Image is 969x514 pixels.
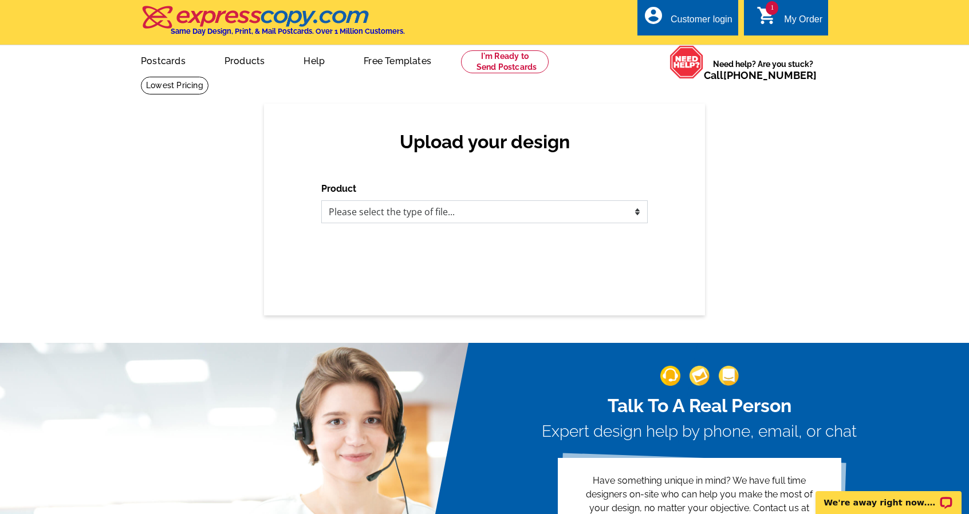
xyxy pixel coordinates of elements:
span: 1 [766,1,778,15]
a: 1 shopping_cart My Order [757,13,822,27]
a: Help [285,46,343,73]
a: Same Day Design, Print, & Mail Postcards. Over 1 Million Customers. [141,14,405,35]
img: website_grey.svg [18,30,27,39]
a: [PHONE_NUMBER] [723,69,817,81]
img: support-img-1.png [660,366,680,386]
img: support-img-2.png [690,366,710,386]
div: Customer login [671,14,732,30]
a: Products [206,46,283,73]
div: Domain Overview [44,68,103,75]
div: My Order [784,14,822,30]
img: support-img-3_1.png [719,366,739,386]
div: Domain: [DOMAIN_NAME] [30,30,126,39]
iframe: LiveChat chat widget [808,478,969,514]
span: Call [704,69,817,81]
i: account_circle [643,5,664,26]
a: Postcards [123,46,204,73]
label: Product [321,182,356,196]
a: account_circle Customer login [643,13,732,27]
img: tab_keywords_by_traffic_grey.svg [114,66,123,76]
a: Free Templates [345,46,450,73]
img: help [669,45,704,79]
h2: Talk To A Real Person [542,395,857,417]
i: shopping_cart [757,5,777,26]
span: Need help? Are you stuck? [704,58,822,81]
h3: Expert design help by phone, email, or chat [542,422,857,441]
h2: Upload your design [333,131,636,153]
h4: Same Day Design, Print, & Mail Postcards. Over 1 Million Customers. [171,27,405,35]
div: Keywords by Traffic [127,68,193,75]
img: tab_domain_overview_orange.svg [31,66,40,76]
